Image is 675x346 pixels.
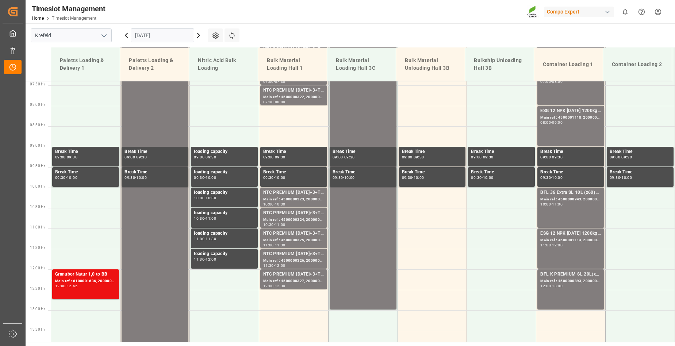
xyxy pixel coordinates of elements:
div: 10:00 [263,203,274,206]
div: 11:00 [540,243,551,247]
div: 10:30 [206,196,216,200]
div: - [343,155,344,159]
div: Bulk Material Unloading Hall 3B [402,54,459,75]
div: 07:30 [275,80,285,83]
div: Main ref : 4500001114, 2000001086 [540,237,601,243]
div: - [551,80,552,83]
div: 08:00 [552,80,563,83]
div: Break Time [263,169,324,176]
div: 09:30 [552,155,563,159]
div: 09:30 [55,176,66,179]
div: Break Time [124,169,185,176]
div: Nitric Acid Bulk Loading [195,54,252,75]
div: 11:30 [194,258,204,261]
div: - [135,155,136,159]
div: Break Time [55,148,116,155]
div: Bulk Material Loading Hall 3C [333,54,390,75]
div: NTC PREMIUM [DATE]+3+TE BULK [263,87,324,94]
div: - [274,203,275,206]
div: 08:00 [275,100,285,104]
button: Compo Expert [544,5,617,19]
div: 11:00 [275,223,285,226]
div: 12:30 [275,284,285,288]
div: Break Time [402,169,463,176]
div: - [343,176,344,179]
div: 10:00 [483,176,494,179]
div: BFL 36 Extra SL 10L (x60) EN,TR MTO;NTC N-MAX 24-5-5 25KG (x42) INTBFL 36 Extra SL 10L (x60) EN,T... [540,189,601,196]
div: Main ref : 4500000325, 2000000077 [263,237,324,243]
div: 09:30 [344,155,355,159]
div: 08:00 [540,121,551,124]
div: 11:30 [206,237,216,241]
div: 10:00 [552,176,563,179]
div: 11:00 [263,243,274,247]
div: 09:30 [206,155,216,159]
div: 10:00 [275,176,285,179]
span: 10:00 Hr [30,184,45,188]
div: - [551,243,552,247]
div: Container Loading 1 [540,58,597,71]
div: ESG 12 NPK [DATE] 1200kg BB [540,230,601,237]
div: - [274,100,275,104]
div: - [551,284,552,288]
div: Break Time [263,148,324,155]
div: - [482,155,483,159]
div: 10:00 [540,203,551,206]
div: loading capacity [194,230,255,237]
a: Home [32,16,44,21]
div: Bulkship Unloading Hall 3B [471,54,528,75]
div: NTC PREMIUM [DATE]+3+TE BULK [263,250,324,258]
div: Break Time [333,148,394,155]
div: - [620,155,621,159]
span: 11:30 Hr [30,246,45,250]
div: 09:00 [55,155,66,159]
div: Paletts Loading & Delivery 2 [126,54,183,75]
div: 10:00 [206,176,216,179]
div: Break Time [471,148,532,155]
div: 09:30 [194,176,204,179]
div: - [274,284,275,288]
div: Main ref : 4500000327, 2000000077 [263,278,324,284]
div: - [66,284,67,288]
div: - [204,217,206,220]
div: 07:00 [540,80,551,83]
div: - [274,243,275,247]
button: show 0 new notifications [617,4,633,20]
div: 11:00 [206,217,216,220]
div: Break Time [540,169,601,176]
span: 13:00 Hr [30,307,45,311]
div: 12:00 [55,284,66,288]
input: DD.MM.YYYY [131,28,194,42]
div: - [204,237,206,241]
div: ESG 12 NPK [DATE] 1200kg BB [540,107,601,115]
div: 10:30 [263,223,274,226]
div: Main ref : 4500000323, 2000000077 [263,196,324,203]
div: - [204,196,206,200]
span: 07:30 Hr [30,82,45,86]
span: 13:30 Hr [30,327,45,331]
div: Break Time [610,169,671,176]
div: - [551,203,552,206]
div: Granubor Natur 1,0 to BB [55,271,116,278]
div: - [204,258,206,261]
div: Main ref : 4500000326, 2000000077 [263,258,324,264]
div: Main ref : 4500000322, 2000000077 [263,94,324,100]
div: NTC PREMIUM [DATE]+3+TE BULK [263,189,324,196]
div: 10:00 [414,176,424,179]
span: 09:30 Hr [30,164,45,168]
div: - [620,176,621,179]
div: 11:30 [275,243,285,247]
div: 11:00 [552,203,563,206]
div: 07:30 [263,100,274,104]
div: 13:00 [552,284,563,288]
div: 09:30 [471,176,482,179]
span: 08:30 Hr [30,123,45,127]
div: 12:45 [67,284,77,288]
div: 10:00 [136,176,147,179]
div: 09:00 [471,155,482,159]
img: Screenshot%202023-09-29%20at%2010.02.21.png_1712312052.png [527,5,539,18]
div: - [274,155,275,159]
div: NTC PREMIUM [DATE]+3+TE BULK [263,230,324,237]
div: loading capacity [194,250,255,258]
div: - [66,176,67,179]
